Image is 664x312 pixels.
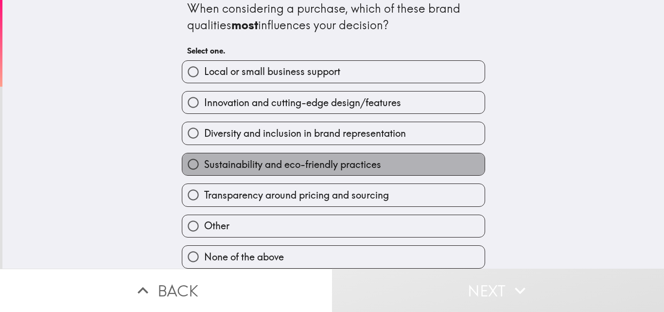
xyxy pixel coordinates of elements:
[182,153,485,175] button: Sustainability and eco-friendly practices
[187,45,480,56] h6: Select one.
[204,65,340,78] span: Local or small business support
[182,184,485,206] button: Transparency around pricing and sourcing
[182,122,485,144] button: Diversity and inclusion in brand representation
[182,92,485,113] button: Innovation and cutting-edge design/features
[204,158,381,171] span: Sustainability and eco-friendly practices
[182,215,485,237] button: Other
[204,96,401,110] span: Innovation and cutting-edge design/features
[204,127,406,140] span: Diversity and inclusion in brand representation
[182,246,485,268] button: None of the above
[231,18,258,32] b: most
[187,0,480,33] div: When considering a purchase, which of these brand qualities influences your decision?
[204,219,229,233] span: Other
[204,250,284,264] span: None of the above
[204,188,389,202] span: Transparency around pricing and sourcing
[332,269,664,312] button: Next
[182,61,485,83] button: Local or small business support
